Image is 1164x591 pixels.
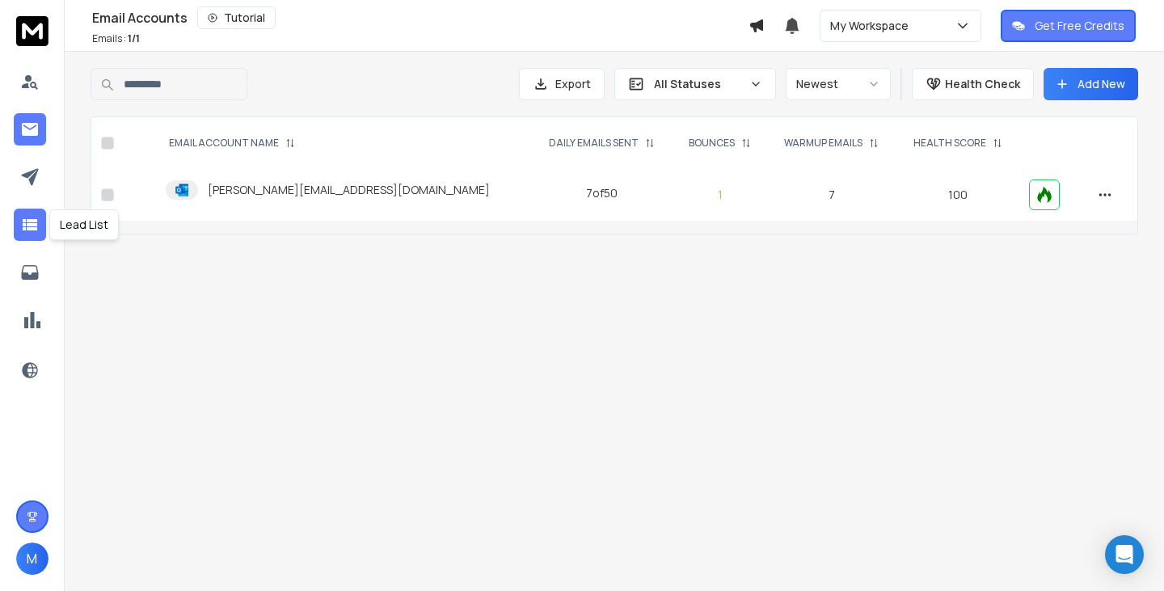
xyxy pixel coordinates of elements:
[784,137,862,150] p: WARMUP EMAILS
[945,76,1020,92] p: Health Check
[767,169,896,221] td: 7
[1105,535,1144,574] div: Open Intercom Messenger
[830,18,915,34] p: My Workspace
[197,6,276,29] button: Tutorial
[169,137,295,150] div: EMAIL ACCOUNT NAME
[1035,18,1124,34] p: Get Free Credits
[586,185,618,201] div: 7 of 50
[49,209,119,240] div: Lead List
[786,68,891,100] button: Newest
[913,137,986,150] p: HEALTH SCORE
[128,32,140,45] span: 1 / 1
[912,68,1034,100] button: Health Check
[1001,10,1136,42] button: Get Free Credits
[689,137,735,150] p: BOUNCES
[519,68,605,100] button: Export
[92,6,749,29] div: Email Accounts
[654,76,743,92] p: All Statuses
[896,169,1019,221] td: 100
[682,187,757,203] p: 1
[208,182,490,198] p: [PERSON_NAME][EMAIL_ADDRESS][DOMAIN_NAME]
[549,137,639,150] p: DAILY EMAILS SENT
[1044,68,1138,100] button: Add New
[92,32,140,45] p: Emails :
[16,542,48,575] button: M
